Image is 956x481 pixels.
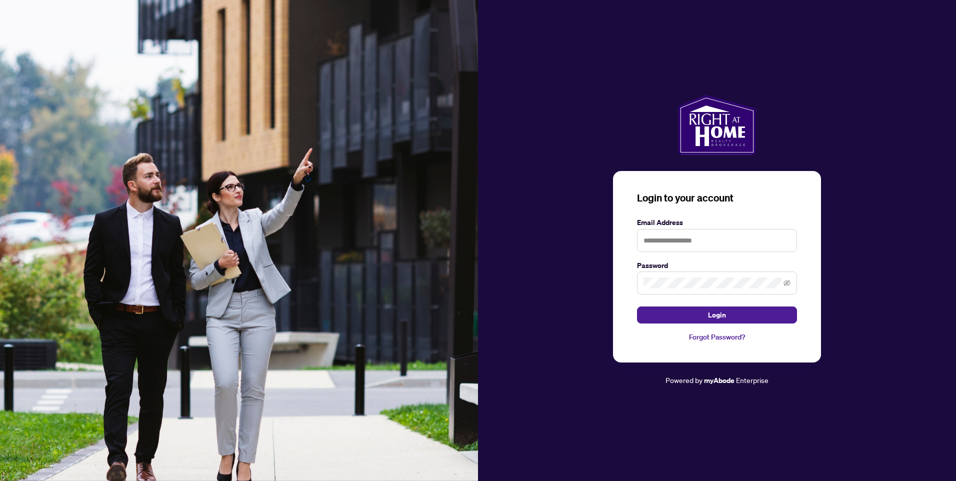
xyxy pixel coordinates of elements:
[637,331,797,342] a: Forgot Password?
[783,279,790,286] span: eye-invisible
[704,375,734,386] a: myAbode
[637,260,797,271] label: Password
[637,217,797,228] label: Email Address
[637,306,797,323] button: Login
[708,307,726,323] span: Login
[736,375,768,384] span: Enterprise
[665,375,702,384] span: Powered by
[637,191,797,205] h3: Login to your account
[678,95,755,155] img: ma-logo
